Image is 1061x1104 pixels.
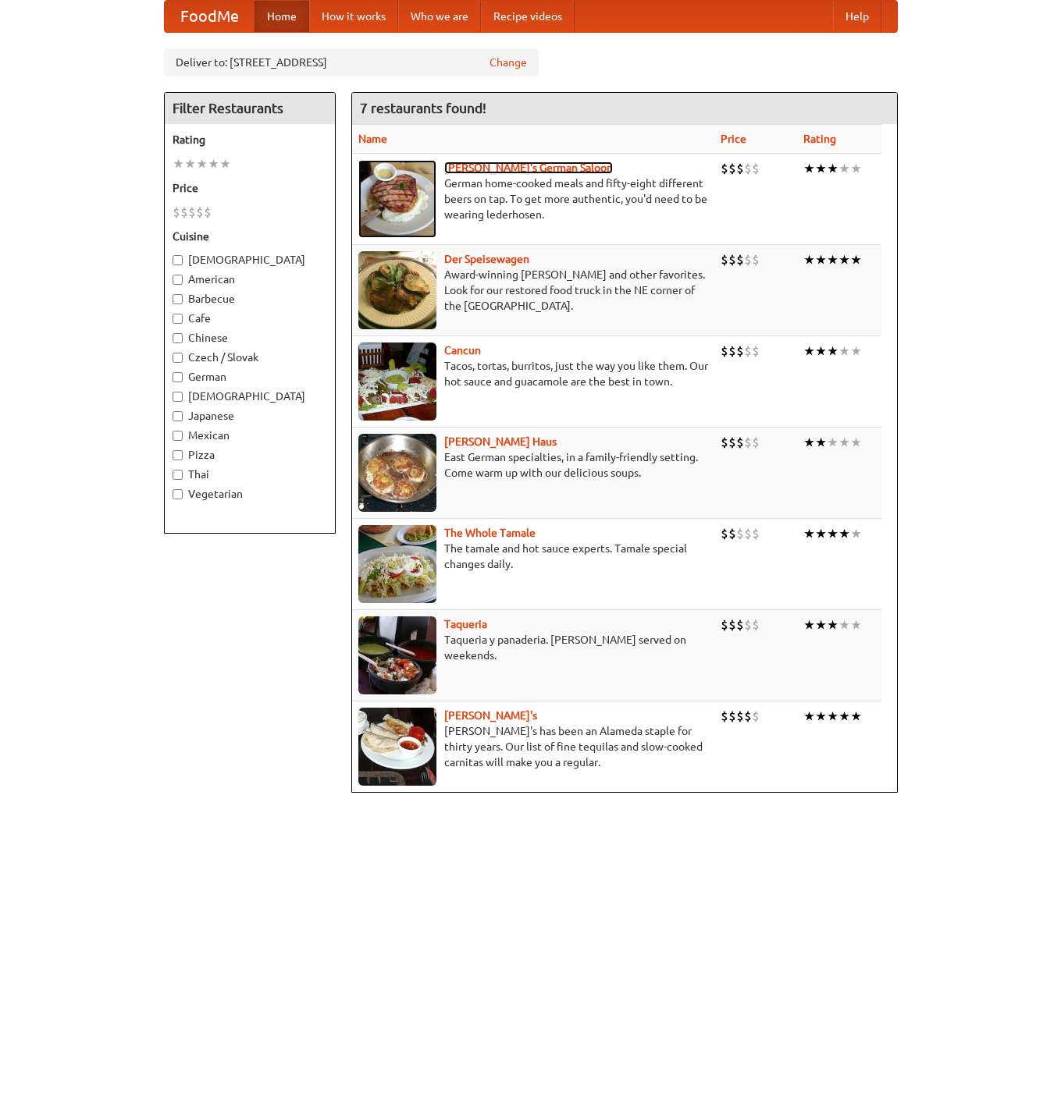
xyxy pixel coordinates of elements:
[173,450,183,460] input: Pizza
[744,525,752,542] li: $
[173,180,327,196] h5: Price
[827,160,838,177] li: ★
[358,358,708,389] p: Tacos, tortas, burritos, just the way you like them. Our hot sauce and guacamole are the best in ...
[838,616,850,634] li: ★
[728,343,736,360] li: $
[803,525,815,542] li: ★
[358,267,708,314] p: Award-winning [PERSON_NAME] and other favorites. Look for our restored food truck in the NE corne...
[803,434,815,451] li: ★
[444,344,481,357] a: Cancun
[838,343,850,360] li: ★
[173,229,327,244] h5: Cuisine
[850,160,862,177] li: ★
[838,251,850,268] li: ★
[850,251,862,268] li: ★
[358,616,436,694] img: taqueria.jpg
[358,251,436,329] img: speisewagen.jpg
[850,434,862,451] li: ★
[815,525,827,542] li: ★
[358,525,436,603] img: wholetamale.jpg
[736,160,744,177] li: $
[752,708,760,725] li: $
[721,708,728,725] li: $
[173,353,183,363] input: Czech / Slovak
[838,160,850,177] li: ★
[358,176,708,222] p: German home-cooked meals and fifty-eight different beers on tap. To get more authentic, you'd nee...
[736,251,744,268] li: $
[173,255,183,265] input: [DEMOGRAPHIC_DATA]
[188,204,196,221] li: $
[815,160,827,177] li: ★
[752,251,760,268] li: $
[358,160,436,238] img: esthers.jpg
[850,708,862,725] li: ★
[752,434,760,451] li: $
[815,708,827,725] li: ★
[173,314,183,324] input: Cafe
[721,133,746,145] a: Price
[833,1,881,32] a: Help
[444,435,557,448] b: [PERSON_NAME] Haus
[850,525,862,542] li: ★
[815,343,827,360] li: ★
[744,251,752,268] li: $
[752,343,760,360] li: $
[173,350,327,365] label: Czech / Slovak
[736,616,744,634] li: $
[803,708,815,725] li: ★
[721,434,728,451] li: $
[444,253,529,265] a: Der Speisewagen
[196,204,204,221] li: $
[721,160,728,177] li: $
[180,204,188,221] li: $
[827,343,838,360] li: ★
[827,525,838,542] li: ★
[173,294,183,304] input: Barbecue
[173,372,183,382] input: German
[481,1,575,32] a: Recipe videos
[173,291,327,307] label: Barbecue
[173,275,183,285] input: American
[827,616,838,634] li: ★
[444,618,487,630] a: Taqueria
[803,133,836,145] a: Rating
[752,616,760,634] li: $
[850,343,862,360] li: ★
[255,1,309,32] a: Home
[208,155,219,172] li: ★
[173,486,327,502] label: Vegetarian
[815,434,827,451] li: ★
[721,343,728,360] li: $
[358,434,436,512] img: kohlhaus.jpg
[728,160,736,177] li: $
[736,434,744,451] li: $
[444,527,536,539] a: The Whole Tamale
[728,708,736,725] li: $
[173,155,184,172] li: ★
[444,162,613,174] b: [PERSON_NAME]'s German Saloon
[815,251,827,268] li: ★
[173,272,327,287] label: American
[173,428,327,443] label: Mexican
[358,541,708,572] p: The tamale and hot sauce experts. Tamale special changes daily.
[165,93,335,124] h4: Filter Restaurants
[358,632,708,663] p: Taqueria y panaderia. [PERSON_NAME] served on weekends.
[838,525,850,542] li: ★
[173,411,183,421] input: Japanese
[728,525,736,542] li: $
[398,1,481,32] a: Who we are
[728,616,736,634] li: $
[358,708,436,786] img: pedros.jpg
[752,160,760,177] li: $
[173,447,327,463] label: Pizza
[219,155,231,172] li: ★
[184,155,196,172] li: ★
[803,251,815,268] li: ★
[744,616,752,634] li: $
[490,55,527,70] a: Change
[736,708,744,725] li: $
[728,434,736,451] li: $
